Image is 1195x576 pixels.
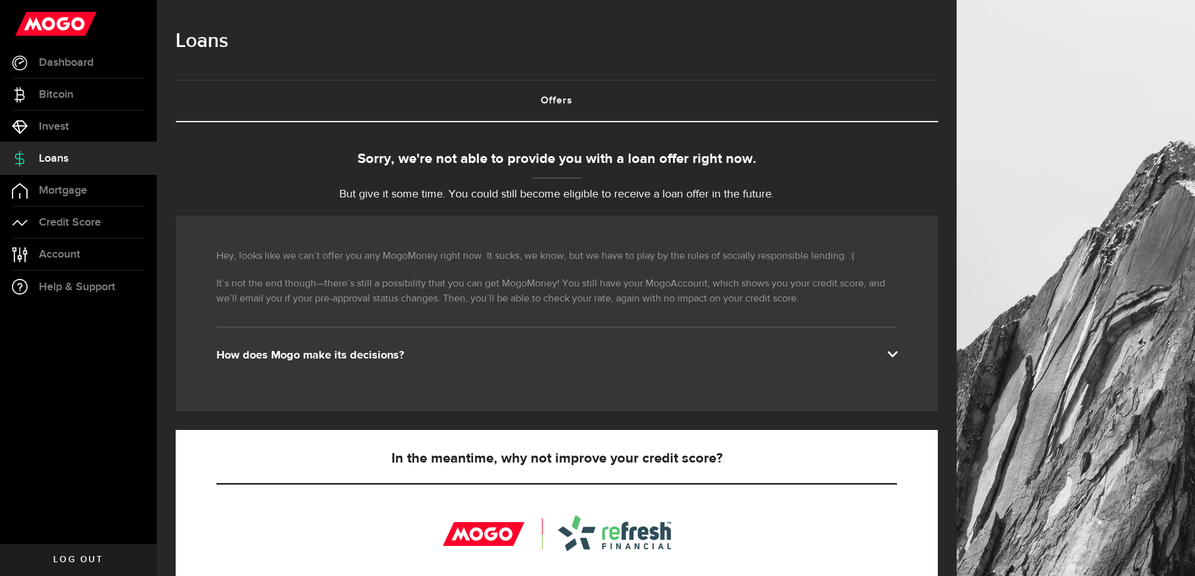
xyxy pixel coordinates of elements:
a: Offers [176,81,938,121]
span: Credit Score [39,217,101,228]
span: Log out [53,555,103,564]
p: Hey, looks like we can’t offer you any MogoMoney right now. It sucks, we know, but we have to pla... [216,249,897,264]
span: Mortgage [39,185,87,196]
span: Dashboard [39,57,93,68]
p: It’s not the end though—there’s still a possibility that you can get MogoMoney! You still have yo... [216,276,897,306]
iframe: LiveChat chat widget [1142,523,1195,576]
span: Bitcoin [39,89,73,100]
span: Invest [39,121,69,132]
ul: Tabs Navigation [176,80,938,122]
h5: In the meantime, why not improve your credit score? [216,451,897,466]
div: How does Mogo make its decisions? [216,348,897,363]
span: Help & Support [39,281,115,293]
span: Loans [39,153,68,164]
h1: Loans [176,25,938,58]
p: But give it some time. You could still become eligible to receive a loan offer in the future. [176,186,938,203]
div: Sorry, we're not able to provide you with a loan offer right now. [176,149,938,170]
span: Account [39,249,80,260]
